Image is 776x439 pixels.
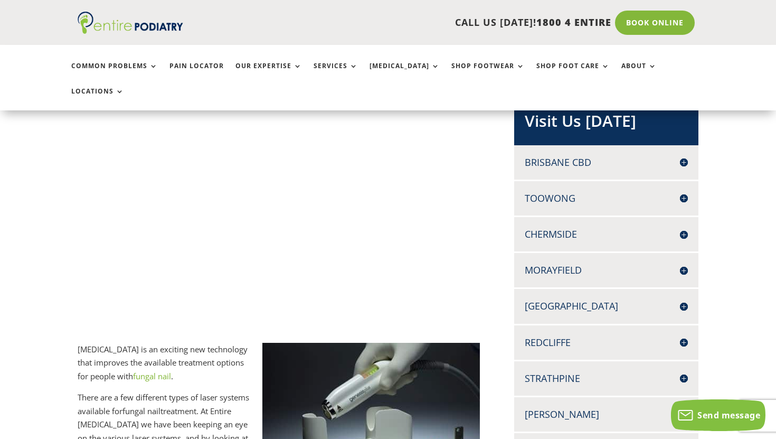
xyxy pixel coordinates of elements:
a: Services [314,62,358,85]
img: logo (1) [78,12,183,34]
h4: Strathpine [525,372,688,385]
a: Book Online [615,11,695,35]
h4: Redcliffe [525,336,688,349]
a: Locations [71,88,124,110]
a: Shop Footwear [451,62,525,85]
p: [MEDICAL_DATA] is an exciting new technology that improves the available treatment options for pe... [78,343,480,391]
a: fungal nail [133,371,171,381]
h2: Visit Us [DATE] [525,110,688,137]
h4: Morayfield [525,264,688,277]
h4: Chermside [525,228,688,241]
h4: Brisbane CBD [525,156,688,169]
span: 1800 4 ENTIRE [536,16,611,29]
a: About [621,62,657,85]
span: Send message [697,409,760,421]
a: Our Expertise [235,62,302,85]
a: Pain Locator [169,62,224,85]
h4: [GEOGRAPHIC_DATA] [525,300,688,313]
a: Common Problems [71,62,158,85]
iframe: YouTube video player [78,99,480,326]
h4: Toowong [525,192,688,205]
a: Shop Foot Care [536,62,610,85]
keyword: fungal nail [122,406,160,416]
a: [MEDICAL_DATA] [370,62,440,85]
h4: [PERSON_NAME] [525,408,688,421]
a: Entire Podiatry [78,25,183,36]
p: CALL US [DATE]! [221,16,611,30]
button: Send message [671,399,765,431]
